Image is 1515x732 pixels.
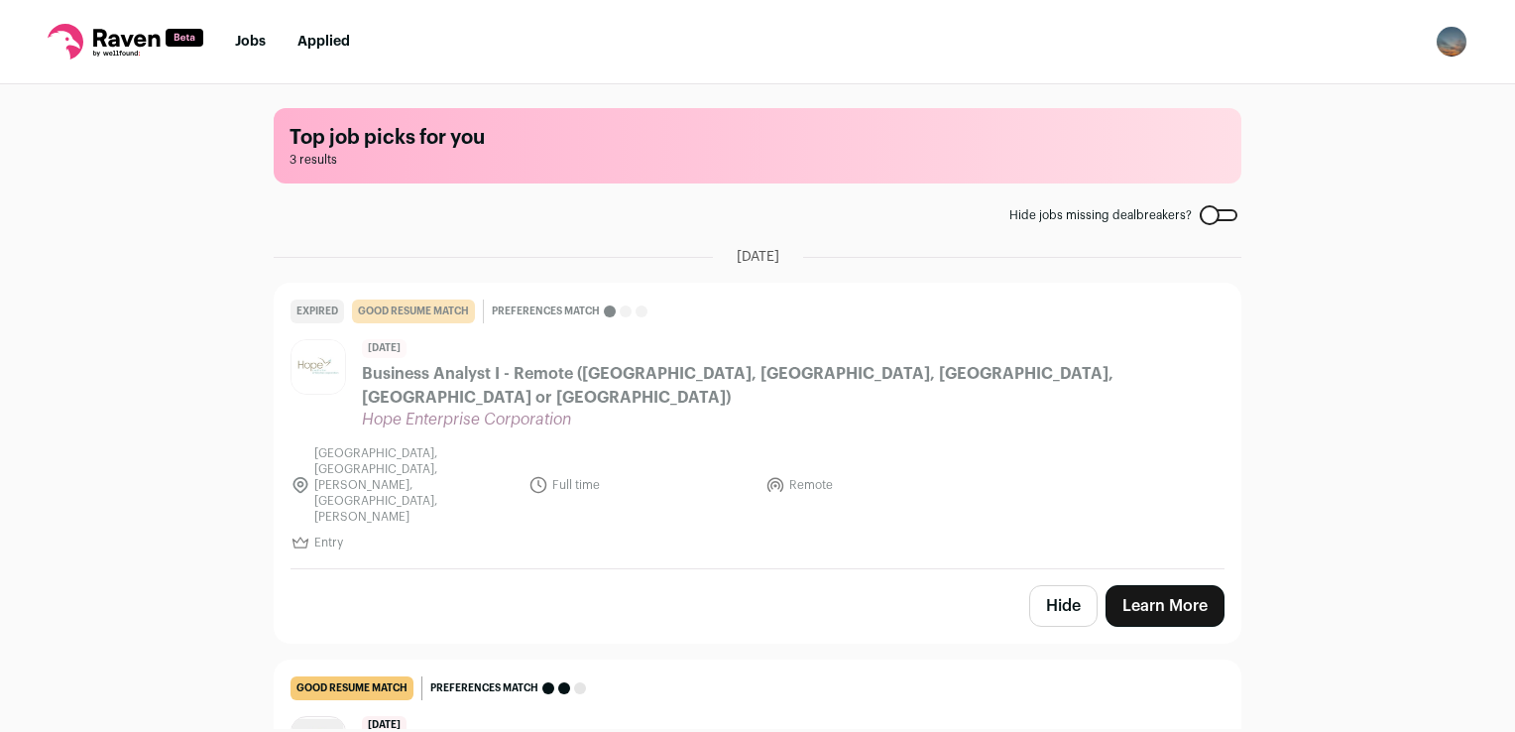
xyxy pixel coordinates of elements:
[1009,207,1192,223] span: Hide jobs missing dealbreakers?
[430,678,538,698] span: Preferences match
[291,676,413,700] div: good resume match
[737,247,779,267] span: [DATE]
[291,445,517,525] li: [GEOGRAPHIC_DATA], [GEOGRAPHIC_DATA], [PERSON_NAME], [GEOGRAPHIC_DATA], [PERSON_NAME]
[352,300,475,323] div: good resume match
[492,302,600,321] span: Preferences match
[290,152,1225,168] span: 3 results
[1106,585,1224,627] a: Learn More
[1436,26,1467,58] button: Open dropdown
[765,445,991,525] li: Remote
[362,339,407,358] span: [DATE]
[362,362,1224,410] span: Business Analyst I - Remote ([GEOGRAPHIC_DATA], [GEOGRAPHIC_DATA], [GEOGRAPHIC_DATA], [GEOGRAPHIC...
[297,35,350,49] a: Applied
[1029,585,1098,627] button: Hide
[291,533,517,552] li: Entry
[275,284,1240,568] a: Expired good resume match Preferences match [DATE] Business Analyst I - Remote ([GEOGRAPHIC_DATA]...
[235,35,266,49] a: Jobs
[290,124,1225,152] h1: Top job picks for you
[1436,26,1467,58] img: 1440208-medium_jpg
[291,300,344,323] div: Expired
[291,340,345,394] img: 527785aec21cf37a7d4d1da0d130d317b1bf2afb0b9a9d4acfe710086ad6f736.jpg
[528,445,755,525] li: Full time
[362,410,1224,429] span: Hope Enterprise Corporation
